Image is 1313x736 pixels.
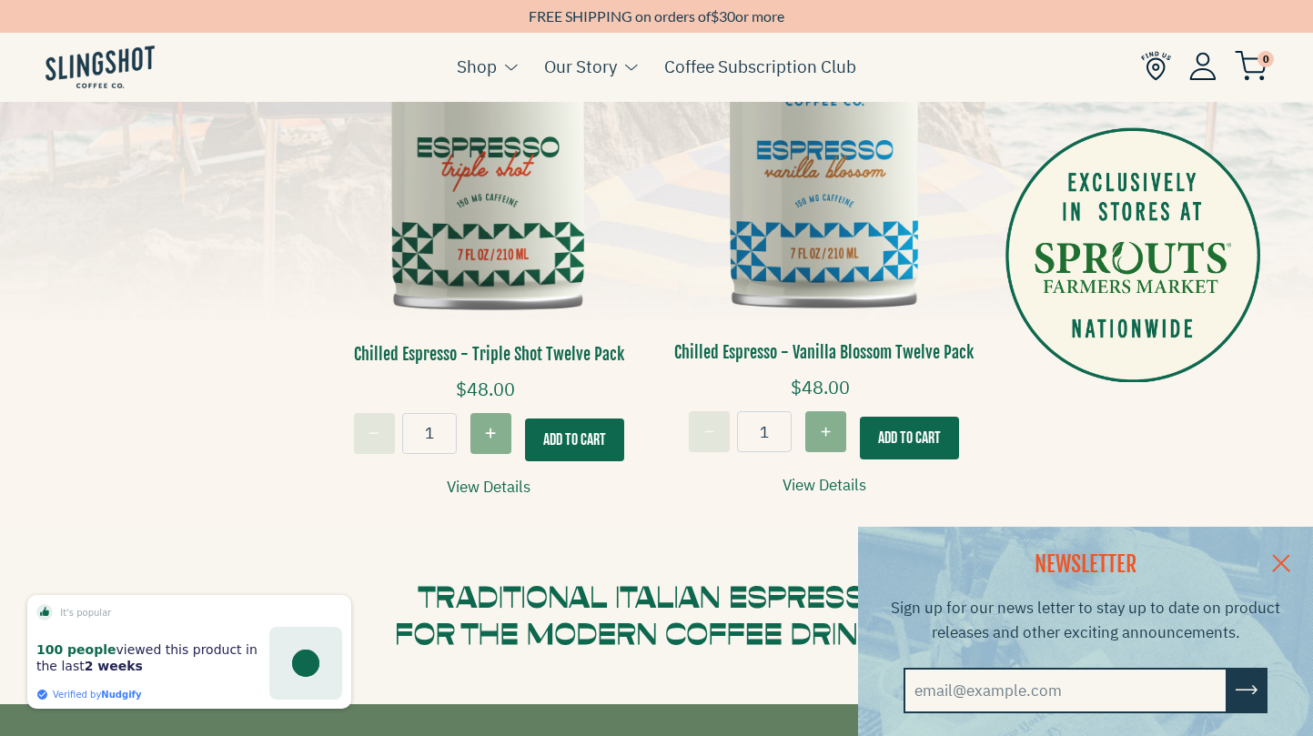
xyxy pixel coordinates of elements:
[783,473,866,498] a: View Details
[544,53,617,80] a: Our Story
[881,549,1290,580] h2: NEWSLETTER
[447,475,530,499] a: View Details
[805,411,846,452] button: Increase quantity for Chilled Espresso - Vanilla Blossom Twelve Pack
[664,53,856,80] a: Coffee Subscription Club
[525,418,624,461] button: Add To Cart
[1005,127,1260,382] img: sprouts.png__PID:88e3b6b0-1573-45e7-85ce-9606921f4b90
[402,413,457,454] input: quantity
[671,373,978,411] div: $48.00
[671,341,978,364] h3: Chilled Espresso - Vanilla Blossom Twelve Pack
[1257,51,1274,67] span: 0
[335,375,642,413] div: $48.00
[1141,51,1171,81] img: Find Us
[335,343,642,366] h3: Chilled Espresso - Triple Shot Twelve Pack
[719,7,735,25] span: 30
[737,411,792,452] input: quantity
[1235,55,1268,77] a: 0
[470,413,511,454] button: Increase quantity for Chilled Espresso - Triple Shot Twelve Pack
[881,596,1290,645] p: Sign up for our news letter to stay up to date on product releases and other exciting announcements.
[860,417,959,459] button: Add To Cart
[1189,52,1217,80] img: Account
[1235,51,1268,81] img: cart
[457,53,497,80] a: Shop
[711,7,719,25] span: $
[904,668,1227,713] input: email@example.com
